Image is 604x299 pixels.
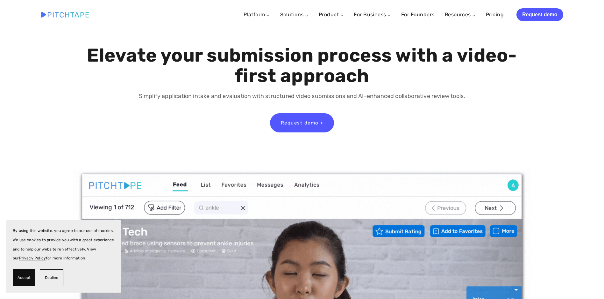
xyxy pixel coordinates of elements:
[13,269,35,286] button: Accept
[244,11,270,18] a: Platform ⌵
[41,12,89,17] img: Pitchtape | Video Submission Management Software
[85,45,519,86] h1: Elevate your submission process with a video-first approach
[319,11,344,18] a: Product ⌵
[13,226,115,263] p: By using this website, you agree to our use of cookies. We use cookies to provide you with a grea...
[445,11,476,18] a: Resources ⌵
[280,11,309,18] a: Solutions ⌵
[401,9,435,20] a: For Founders
[354,11,391,18] a: For Business ⌵
[486,9,504,20] a: Pricing
[45,273,58,282] span: Decline
[40,269,63,286] button: Decline
[18,273,31,282] span: Accept
[6,220,121,293] section: Cookie banner
[19,256,46,260] a: Privacy Policy
[572,268,604,299] iframe: Chat Widget
[516,8,563,21] a: Request demo
[85,92,519,101] p: Simplify application intake and evaluation with structured video submissions and AI-enhanced coll...
[270,113,334,132] a: Request demo >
